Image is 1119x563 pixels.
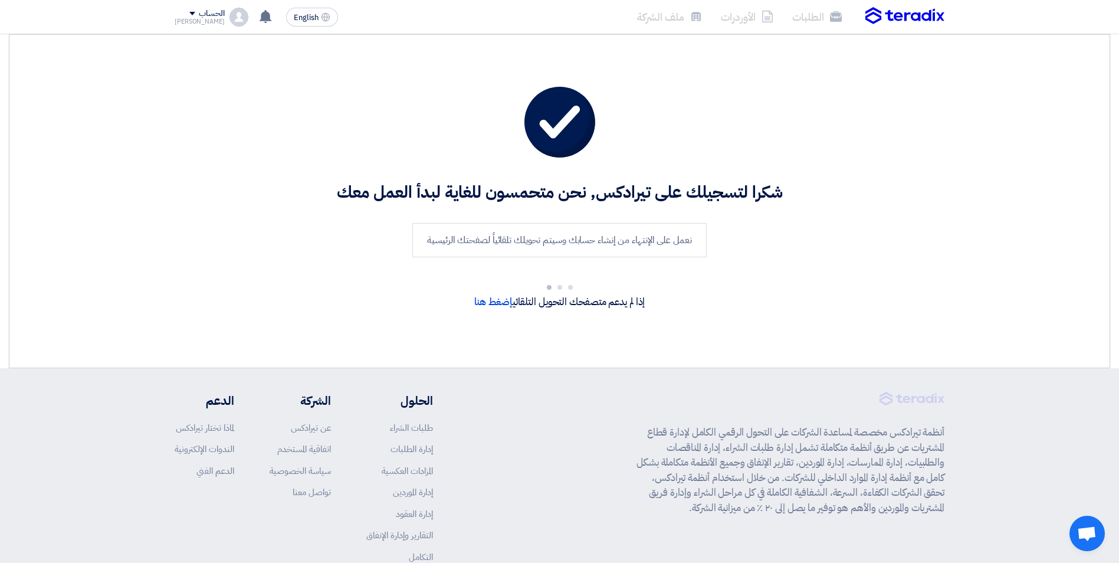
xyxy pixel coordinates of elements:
[474,294,513,309] a: إضغط هنا
[396,508,433,521] a: إدارة العقود
[294,14,319,22] span: English
[865,7,944,25] img: Teradix logo
[412,223,706,257] div: نعمل على الإنتهاء من إنشاء حسابك وسيتم تحويلك تلقائياً لصفحتك الرئيسية
[390,443,433,456] a: إدارة الطلبات
[59,181,1060,204] h2: شكرا لتسجيلك على تيرادكس, نحن متحمسون للغاية لبدأ العمل معك
[286,8,338,27] button: English
[291,421,331,434] a: عن تيرادكس
[175,18,225,25] div: [PERSON_NAME]
[176,421,234,434] a: لماذا تختار تيرادكس
[1069,516,1105,551] div: Open chat
[524,87,595,158] img: tick.svg
[382,464,433,477] a: المزادات العكسية
[59,294,1060,310] p: إذا لم يدعم متصفحك التحويل التلقائي
[199,9,224,19] div: الحساب
[270,392,331,410] li: الشركة
[390,421,433,434] a: طلبات الشراء
[229,8,248,27] img: profile_test.png
[366,392,433,410] li: الحلول
[366,529,433,542] a: التقارير وإدارة الإنفاق
[196,464,234,477] a: الدعم الفني
[270,464,331,477] a: سياسة الخصوصية
[293,486,331,499] a: تواصل معنا
[393,486,433,499] a: إدارة الموردين
[277,443,331,456] a: اتفاقية المستخدم
[175,392,234,410] li: الدعم
[636,425,944,515] p: أنظمة تيرادكس مخصصة لمساعدة الشركات على التحول الرقمي الكامل لإدارة قطاع المشتريات عن طريق أنظمة ...
[175,443,234,456] a: الندوات الإلكترونية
